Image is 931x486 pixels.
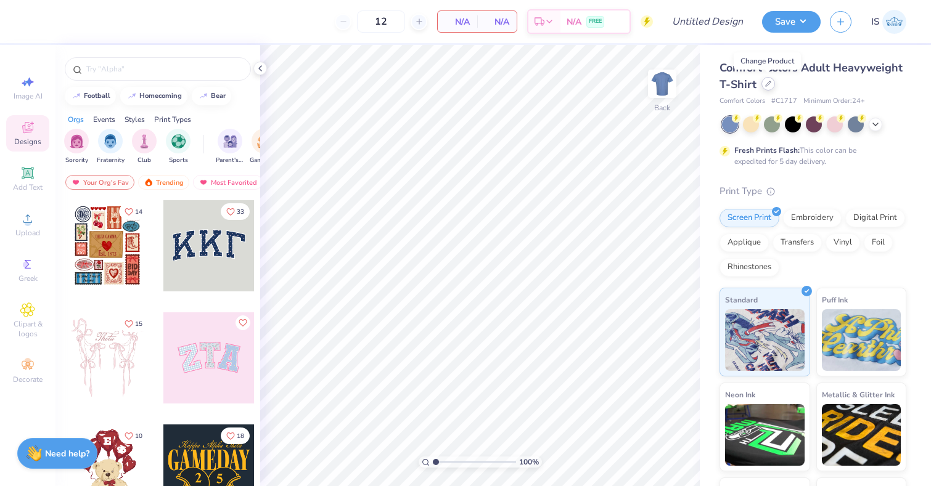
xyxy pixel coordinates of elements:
[783,209,842,227] div: Embroidery
[654,102,670,113] div: Back
[250,129,278,165] button: filter button
[154,114,191,125] div: Print Types
[216,129,244,165] button: filter button
[845,209,905,227] div: Digital Print
[211,92,226,99] div: bear
[137,156,151,165] span: Club
[720,258,779,277] div: Rhinestones
[119,203,148,220] button: Like
[485,15,509,28] span: N/A
[171,134,186,148] img: Sports Image
[720,209,779,227] div: Screen Print
[65,175,134,190] div: Your Org's Fav
[144,178,154,187] img: trending.gif
[97,129,125,165] button: filter button
[734,52,801,70] div: Change Product
[119,427,148,444] button: Like
[221,203,250,220] button: Like
[773,233,822,252] div: Transfers
[221,427,250,444] button: Like
[137,134,151,148] img: Club Image
[519,456,539,468] span: 100 %
[725,388,755,401] span: Neon Ink
[725,404,805,466] img: Neon Ink
[132,129,157,165] button: filter button
[192,87,231,105] button: bear
[135,321,142,327] span: 15
[216,156,244,165] span: Parent's Weekend
[650,71,675,96] img: Back
[762,11,821,33] button: Save
[65,87,116,105] button: football
[589,17,602,26] span: FREE
[138,175,189,190] div: Trending
[725,293,758,306] span: Standard
[236,315,250,330] button: Like
[257,134,271,148] img: Game Day Image
[720,60,903,92] span: Comfort Colors Adult Heavyweight T-Shirt
[72,92,81,100] img: trend_line.gif
[720,96,765,107] span: Comfort Colors
[357,10,405,33] input: – –
[250,129,278,165] div: filter for Game Day
[223,134,237,148] img: Parent's Weekend Image
[119,315,148,332] button: Like
[97,129,125,165] div: filter for Fraternity
[662,9,753,34] input: Untitled Design
[169,156,188,165] span: Sports
[864,233,893,252] div: Foil
[85,63,243,75] input: Try "Alpha"
[237,209,244,215] span: 33
[871,10,906,34] a: IS
[803,96,865,107] span: Minimum Order: 24 +
[13,182,43,192] span: Add Text
[720,233,769,252] div: Applique
[135,209,142,215] span: 14
[14,91,43,101] span: Image AI
[6,319,49,339] span: Clipart & logos
[720,184,906,198] div: Print Type
[567,15,581,28] span: N/A
[734,145,800,155] strong: Fresh Prints Flash:
[132,129,157,165] div: filter for Club
[250,156,278,165] span: Game Day
[64,129,89,165] div: filter for Sorority
[120,87,187,105] button: homecoming
[65,156,88,165] span: Sorority
[18,273,38,283] span: Greek
[93,114,115,125] div: Events
[97,156,125,165] span: Fraternity
[822,404,901,466] img: Metallic & Glitter Ink
[216,129,244,165] div: filter for Parent's Weekend
[826,233,860,252] div: Vinyl
[882,10,906,34] img: Ishnaa Sachdev
[127,92,137,100] img: trend_line.gif
[139,92,182,99] div: homecoming
[445,15,470,28] span: N/A
[13,375,43,384] span: Decorate
[166,129,191,165] div: filter for Sports
[70,134,84,148] img: Sorority Image
[45,448,89,460] strong: Need help?
[84,92,110,99] div: football
[822,293,848,306] span: Puff Ink
[822,309,901,371] img: Puff Ink
[199,178,208,187] img: most_fav.gif
[193,175,263,190] div: Most Favorited
[237,433,244,439] span: 18
[771,96,797,107] span: # C1717
[68,114,84,125] div: Orgs
[125,114,145,125] div: Styles
[64,129,89,165] button: filter button
[199,92,208,100] img: trend_line.gif
[822,388,895,401] span: Metallic & Glitter Ink
[166,129,191,165] button: filter button
[871,15,879,29] span: IS
[15,228,40,238] span: Upload
[104,134,117,148] img: Fraternity Image
[14,137,41,147] span: Designs
[725,309,805,371] img: Standard
[71,178,81,187] img: most_fav.gif
[734,145,886,167] div: This color can be expedited for 5 day delivery.
[135,433,142,439] span: 10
